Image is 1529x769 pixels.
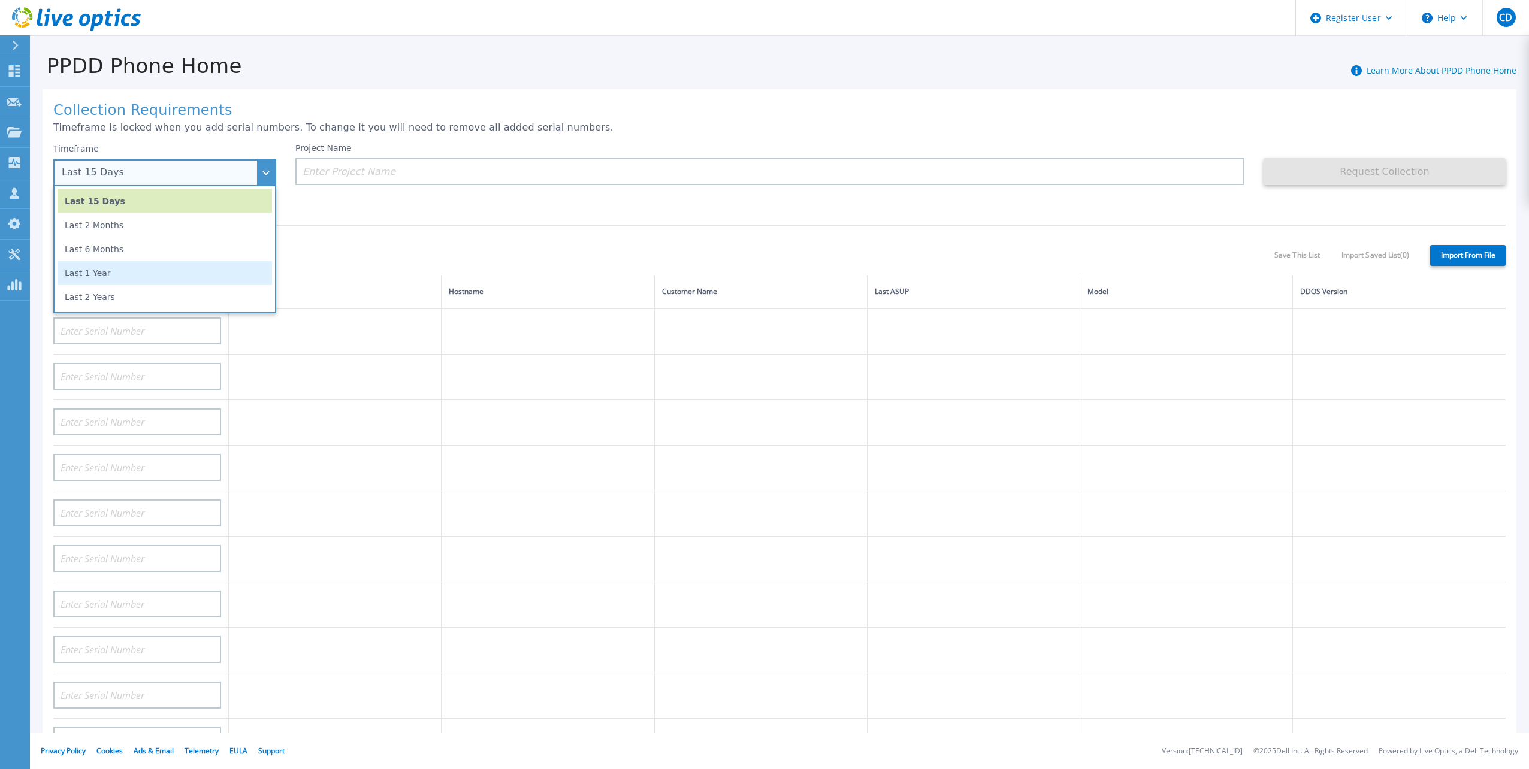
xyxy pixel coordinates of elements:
input: Enter Serial Number [53,454,221,481]
li: © 2025 Dell Inc. All Rights Reserved [1253,747,1368,755]
input: Enter Serial Number [53,591,221,617]
span: CD [1499,13,1512,22]
p: 0 of 20 (max) serial numbers are added. [53,255,1274,266]
li: Last 2 Years [58,285,272,309]
label: Project Name [295,144,352,152]
a: Privacy Policy [41,746,86,756]
input: Enter Serial Number [53,408,221,435]
a: Learn More About PPDD Phone Home [1367,65,1516,76]
th: DDOS Version [1293,275,1506,308]
li: Powered by Live Optics, a Dell Technology [1379,747,1518,755]
th: Model [1080,275,1293,308]
button: Request Collection [1264,158,1506,185]
p: Timeframe is locked when you add serial numbers. To change it you will need to remove all added s... [53,122,1506,133]
input: Enter Serial Number [53,636,221,663]
th: Customer Name [654,275,867,308]
h1: PPDD Phone Home [30,55,242,78]
label: Import From File [1430,245,1506,266]
div: Last 15 Days [62,167,255,178]
li: Last 15 Days [58,189,272,213]
a: Ads & Email [134,746,174,756]
a: Cookies [96,746,123,756]
h1: Collection Requirements [53,102,1506,119]
a: Support [258,746,285,756]
input: Enter Project Name [295,158,1244,185]
th: Status [229,275,442,308]
input: Enter Serial Number [53,317,221,344]
input: Enter Serial Number [53,499,221,526]
a: Telemetry [185,746,219,756]
li: Last 2 Months [58,213,272,237]
h1: Serial Numbers [53,235,1274,252]
label: Timeframe [53,144,99,153]
th: Last ASUP [867,275,1080,308]
a: EULA [229,746,247,756]
li: Version: [TECHNICAL_ID] [1162,747,1243,755]
th: Hostname [442,275,654,308]
input: Enter Serial Number [53,545,221,572]
input: Enter Serial Number [53,363,221,390]
li: Last 6 Months [58,237,272,261]
input: Enter Serial Number [53,727,221,754]
input: Enter Serial Number [53,682,221,709]
li: Last 1 Year [58,261,272,285]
